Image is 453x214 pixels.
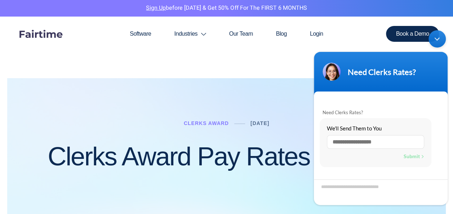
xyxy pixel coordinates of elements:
[163,17,217,51] a: Industries
[310,27,451,209] iframe: SalesIQ Chatwindow
[118,17,163,51] a: Software
[218,17,265,51] a: Our Team
[146,4,166,12] a: Sign Up
[386,26,439,42] a: Book a Demo
[48,142,405,171] h1: Clerks Award Pay Rates for 2025
[265,17,298,51] a: Blog
[250,120,269,126] a: [DATE]
[5,4,448,13] p: before [DATE] & Get 50% Off for the FIRST 6 MONTHS
[298,17,335,51] a: Login
[184,120,229,126] a: Clerks Award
